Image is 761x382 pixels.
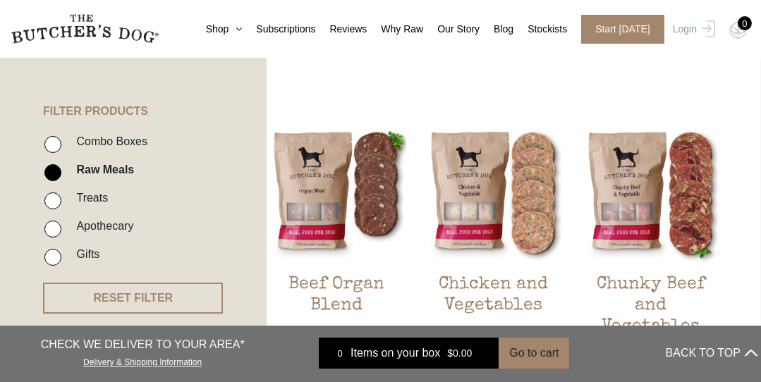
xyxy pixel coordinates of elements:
a: Our Story [423,22,480,37]
img: Beef Organ Blend [267,123,406,263]
span: $ [447,347,453,359]
label: Raw Meals [69,160,134,179]
h2: Beef Organ Blend [267,274,406,340]
a: Shop [192,22,243,37]
a: Blog [480,22,513,37]
button: Go to cart [499,338,569,369]
p: CHECK WE DELIVER TO YOUR AREA* [41,336,245,353]
bdi: 0.00 [447,347,472,359]
label: Gifts [69,245,99,264]
a: Chicken and VegetablesChicken and Vegetables [424,123,564,340]
a: Login [669,15,715,44]
a: 0 Items on your box $0.00 [319,338,499,369]
a: Start [DATE] [567,15,669,44]
a: Subscriptions [242,22,315,37]
a: Stockists [513,22,567,37]
div: 0 [738,16,752,30]
h2: Chunky Beef and Vegetables [581,274,721,340]
button: RESET FILTER [43,283,223,314]
div: 0 [329,346,351,360]
label: Apothecary [69,216,133,235]
img: TBD_Cart-Empty.png [729,21,747,39]
img: Chicken and Vegetables [424,123,564,263]
a: Delivery & Shipping Information [83,354,202,367]
a: Chunky Beef and VegetablesChunky Beef and Vegetables [581,123,721,340]
img: Chunky Beef and Vegetables [581,123,721,263]
a: Reviews [315,22,367,37]
label: Combo Boxes [69,132,147,151]
a: Beef Organ BlendBeef Organ Blend [267,123,406,340]
span: Start [DATE] [581,15,664,44]
a: Why Raw [367,22,423,37]
span: Items on your box [351,345,440,362]
h2: Chicken and Vegetables [424,274,564,340]
button: BACK TO TOP [666,336,757,370]
label: Treats [69,188,108,207]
